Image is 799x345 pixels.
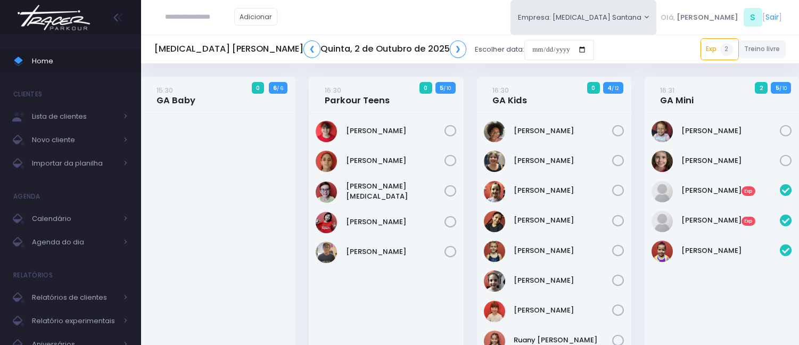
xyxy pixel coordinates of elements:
a: [PERSON_NAME] [514,126,612,136]
small: / 12 [612,85,619,92]
img: Mariana Garzuzi Palma [484,270,505,292]
img: Maria Helena Coelho Mariano [652,151,673,172]
img: Heloisa Frederico Mota [484,151,505,172]
img: Mariana Namie Takatsuki Momesso [484,301,505,322]
img: Lara Prado Pfefer [484,181,505,202]
a: 16:30GA Kids [492,85,527,106]
h4: Clientes [13,84,42,105]
a: [PERSON_NAME] [346,155,444,166]
span: Exp [742,186,755,196]
a: ❯ [450,40,467,58]
h5: [MEDICAL_DATA] [PERSON_NAME] Quinta, 2 de Outubro de 2025 [154,40,466,58]
img: Alice Carrozza [652,211,673,232]
span: Home [32,54,128,68]
small: / 6 [277,85,283,92]
a: Treino livre [739,40,786,58]
a: [PERSON_NAME]Exp [681,185,780,196]
span: Relatório experimentais [32,314,117,328]
a: Adicionar [234,8,278,26]
small: / 10 [779,85,787,92]
small: 16:31 [660,85,674,95]
span: Exp [742,217,755,226]
img: Anna Júlia Roque Silva [316,151,337,172]
h4: Agenda [13,186,40,207]
img: Lucas figueiredo guedes [316,242,337,263]
a: 16:30Parkour Teens [325,85,390,106]
a: 15:30GA Baby [156,85,195,106]
a: [PERSON_NAME] [346,217,444,227]
img: Maria Cecília Menezes Rodrigues [652,241,673,262]
h4: Relatórios [13,265,53,286]
a: [PERSON_NAME][MEDICAL_DATA] [346,181,444,202]
a: [PERSON_NAME] [681,245,780,256]
strong: 5 [776,84,779,92]
span: Lista de clientes [32,110,117,124]
a: [PERSON_NAME] [681,155,780,166]
strong: 4 [607,84,612,92]
a: [PERSON_NAME] [346,247,444,257]
img: Manuela Andrade Bertolla [484,241,505,262]
img: Malu Souza de Carvalho [652,121,673,142]
small: 16:30 [325,85,341,95]
a: Sair [765,12,779,23]
div: Escolher data: [154,37,594,62]
span: Agenda do dia [32,235,117,249]
img: João Vitor Fontan Nicoleti [316,182,337,203]
img: Lorena mie sato ayres [316,212,337,233]
a: ❮ [303,40,320,58]
span: Novo cliente [32,133,117,147]
img: Livia Baião Gomes [484,211,505,232]
img: Melissa Carrozza [652,181,673,202]
small: 16:30 [492,85,509,95]
a: [PERSON_NAME] [681,126,780,136]
strong: 6 [273,84,277,92]
span: Importar da planilha [32,157,117,170]
strong: 5 [440,84,443,92]
a: [PERSON_NAME] [514,275,612,286]
a: [PERSON_NAME] [514,245,612,256]
img: Anna Helena Roque Silva [316,121,337,142]
div: [ ] [656,5,786,29]
span: Relatórios de clientes [32,291,117,305]
a: [PERSON_NAME]Exp [681,215,780,226]
span: Olá, [661,12,675,23]
span: S [744,8,762,27]
span: 0 [419,82,432,94]
span: 2 [755,82,768,94]
span: 0 [252,82,265,94]
span: 2 [720,43,733,56]
span: 0 [587,82,600,94]
span: Calendário [32,212,117,226]
a: Exp2 [701,38,739,60]
small: 15:30 [156,85,173,95]
a: 16:31GA Mini [660,85,694,106]
a: [PERSON_NAME] [514,155,612,166]
img: Giulia Coelho Mariano [484,121,505,142]
a: [PERSON_NAME] [514,215,612,226]
a: [PERSON_NAME] [514,305,612,316]
a: [PERSON_NAME] [346,126,444,136]
small: / 10 [443,85,451,92]
span: [PERSON_NAME] [677,12,738,23]
a: [PERSON_NAME] [514,185,612,196]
